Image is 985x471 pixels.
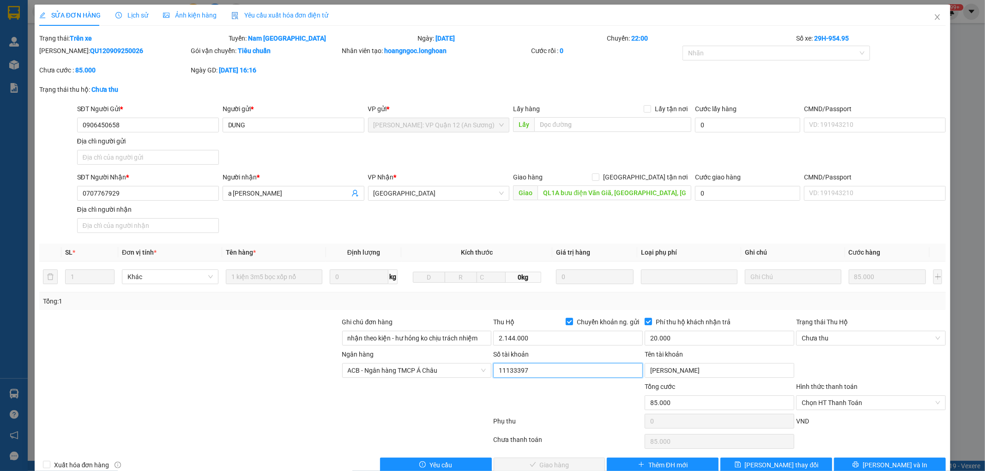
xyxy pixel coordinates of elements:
[348,364,486,377] span: ACB - Ngân hàng TMCP Á Châu
[651,104,691,114] span: Lấy tận nơi
[645,363,794,378] input: Tên tài khoản
[191,65,340,75] div: Ngày GD:
[695,118,800,132] input: Cước lấy hàng
[925,5,950,30] button: Close
[461,249,493,256] span: Kích thước
[849,269,926,284] input: 0
[231,12,329,19] span: Yêu cầu xuất hóa đơn điện tử
[127,270,213,284] span: Khác
[802,331,940,345] span: Chưa thu
[163,12,169,18] span: picture
[122,249,157,256] span: Đơn vị tính
[933,269,942,284] button: plus
[429,460,452,470] span: Yêu cầu
[77,104,219,114] div: SĐT Người Gửi
[77,172,219,182] div: SĐT Người Nhận
[231,12,239,19] img: icon
[374,186,504,200] span: Khánh Hòa
[374,118,504,132] span: Hồ Chí Minh: VP Quận 12 (An Sương)
[814,35,849,42] b: 29H-954.95
[191,46,340,56] div: Gói vận chuyển:
[223,104,364,114] div: Người gửi
[513,117,534,132] span: Lấy
[804,172,946,182] div: CMND/Passport
[560,47,563,54] b: 0
[804,104,946,114] div: CMND/Passport
[351,190,359,197] span: user-add
[631,35,648,42] b: 22:00
[556,269,634,284] input: 0
[445,272,477,283] input: R
[796,417,809,425] span: VND
[226,269,322,284] input: VD: Bàn, Ghế
[695,173,741,181] label: Cước giao hàng
[493,363,643,378] input: Số tài khoản
[802,396,940,410] span: Chọn HT Thanh Toán
[513,173,543,181] span: Giao hàng
[368,173,394,181] span: VP Nhận
[226,249,256,256] span: Tên hàng
[745,460,819,470] span: [PERSON_NAME] thay đổi
[934,13,941,21] span: close
[77,218,219,233] input: Địa chỉ của người nhận
[91,86,118,93] b: Chưa thu
[65,249,73,256] span: SL
[849,249,881,256] span: Cước hàng
[77,204,219,215] div: Địa chỉ người nhận
[39,46,189,56] div: [PERSON_NAME]:
[43,296,380,306] div: Tổng: 1
[645,351,683,358] label: Tên tài khoản
[493,416,644,432] div: Phụ thu
[368,104,510,114] div: VP gửi
[599,172,691,182] span: [GEOGRAPHIC_DATA] tận nơi
[77,136,219,146] div: Địa chỉ người gửi
[493,318,514,326] span: Thu Hộ
[477,272,506,283] input: C
[342,46,530,56] div: Nhân viên tạo:
[436,35,455,42] b: [DATE]
[695,105,737,113] label: Cước lấy hàng
[556,249,590,256] span: Giá trị hàng
[648,460,688,470] span: Thêm ĐH mới
[39,84,227,95] div: Trạng thái thu hộ:
[248,35,326,42] b: Nam [GEOGRAPHIC_DATA]
[513,185,538,200] span: Giao
[342,318,393,326] label: Ghi chú đơn hàng
[606,33,795,43] div: Chuyến:
[39,12,46,18] span: edit
[531,46,681,56] div: Cước rồi :
[493,351,529,358] label: Số tài khoản
[115,12,122,18] span: clock-circle
[347,249,380,256] span: Định lượng
[538,185,691,200] input: Dọc đường
[70,35,92,42] b: Trên xe
[43,269,58,284] button: delete
[652,317,734,327] span: Phí thu hộ khách nhận trả
[342,331,492,346] input: Ghi chú đơn hàng
[75,66,96,74] b: 85.000
[638,461,645,469] span: plus
[735,461,741,469] span: save
[38,33,228,43] div: Trạng thái:
[637,244,741,262] th: Loại phụ phí
[796,383,858,390] label: Hình thức thanh toán
[413,272,445,283] input: D
[163,12,217,19] span: Ảnh kiện hàng
[863,460,927,470] span: [PERSON_NAME] và In
[795,33,947,43] div: Số xe:
[573,317,643,327] span: Chuyển khoản ng. gửi
[796,317,946,327] div: Trạng thái Thu Hộ
[219,66,256,74] b: [DATE] 16:16
[342,351,374,358] label: Ngân hàng
[115,12,148,19] span: Lịch sử
[695,186,800,201] input: Cước giao hàng
[388,269,398,284] span: kg
[228,33,417,43] div: Tuyến:
[39,65,189,75] div: Chưa cước :
[417,33,606,43] div: Ngày:
[223,172,364,182] div: Người nhận
[115,462,121,468] span: info-circle
[852,461,859,469] span: printer
[493,435,644,451] div: Chưa thanh toán
[513,105,540,113] span: Lấy hàng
